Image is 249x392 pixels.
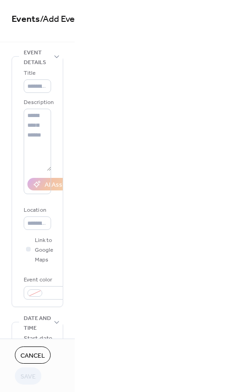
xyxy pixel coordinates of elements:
[20,351,45,361] span: Cancel
[40,10,84,28] span: / Add Event
[24,98,54,107] div: Description
[24,68,49,78] div: Title
[24,48,52,67] span: Event details
[24,334,52,344] div: Start date
[24,314,52,333] span: Date and time
[15,346,51,364] button: Cancel
[24,275,93,285] div: Event color
[35,235,53,265] span: Link to Google Maps
[24,205,49,215] div: Location
[12,10,40,28] a: Events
